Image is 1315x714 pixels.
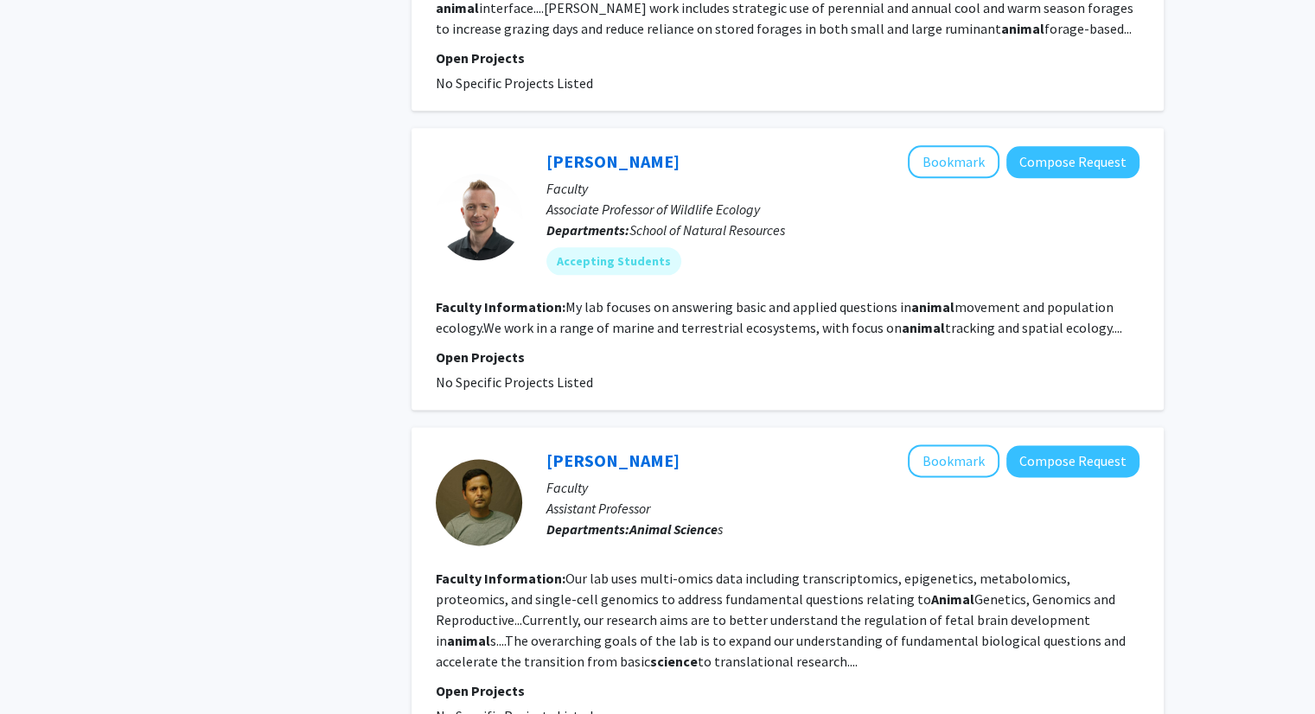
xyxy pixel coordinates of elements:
[902,319,945,336] b: animal
[13,636,73,701] iframe: Chat
[546,449,680,471] a: [PERSON_NAME]
[931,590,974,608] b: Animal
[546,221,629,239] b: Departments:
[908,444,999,477] button: Add Susanta Behura to Bookmarks
[436,74,593,92] span: No Specific Projects Listed
[1001,20,1044,37] b: animal
[650,653,698,670] b: science
[629,520,723,538] span: s
[436,373,593,391] span: No Specific Projects Listed
[436,570,1126,670] fg-read-more: Our lab uses multi-omics data including transcriptomics, epigenetics, metabolomics, proteomics, a...
[911,298,954,316] b: animal
[546,498,1139,519] p: Assistant Professor
[1006,146,1139,178] button: Compose Request to Michael Byrne
[436,570,565,587] b: Faculty Information:
[436,347,1139,367] p: Open Projects
[673,520,718,538] b: Science
[546,199,1139,220] p: Associate Professor of Wildlife Ecology
[546,178,1139,199] p: Faculty
[546,150,680,172] a: [PERSON_NAME]
[546,247,681,275] mat-chip: Accepting Students
[629,221,785,239] span: School of Natural Resources
[629,520,671,538] b: Animal
[447,632,490,649] b: animal
[436,298,1122,336] fg-read-more: My lab focuses on answering basic and applied questions in movement and population ecology.We wor...
[436,48,1139,68] p: Open Projects
[546,520,629,538] b: Departments:
[908,145,999,178] button: Add Michael Byrne to Bookmarks
[436,298,565,316] b: Faculty Information:
[1006,445,1139,477] button: Compose Request to Susanta Behura
[546,477,1139,498] p: Faculty
[436,680,1139,701] p: Open Projects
